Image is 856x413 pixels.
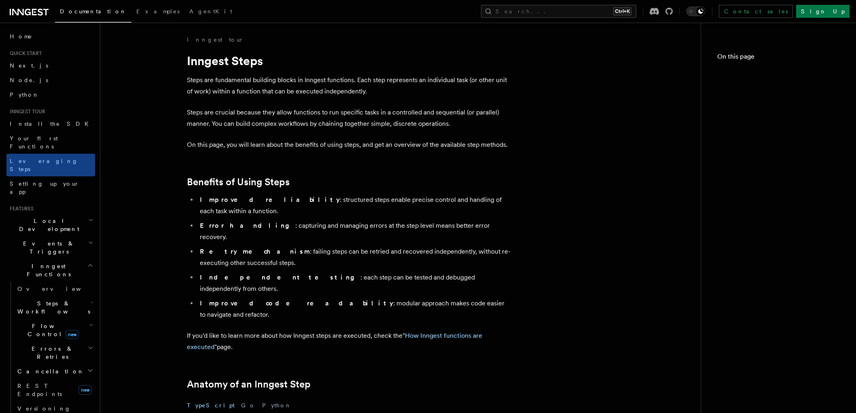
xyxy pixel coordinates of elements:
[197,246,511,269] li: : failing steps can be retried and recovered independently, without re-executing other successful...
[10,121,93,127] span: Install the SDK
[197,194,511,217] li: : structured steps enable precise control and handling of each task within a function.
[187,74,511,97] p: Steps are fundamental building blocks in Inngest functions. Each step represents an individual ta...
[14,379,95,401] a: REST Endpointsnew
[686,6,706,16] button: Toggle dark mode
[6,50,42,57] span: Quick start
[187,330,511,353] p: If you'd like to learn more about how Inngest steps are executed, check the page.
[14,322,89,338] span: Flow Control
[14,345,88,361] span: Errors & Retries
[189,8,232,15] span: AgentKit
[10,77,48,83] span: Node.js
[6,131,95,154] a: Your first Functions
[14,367,84,375] span: Cancellation
[187,379,311,390] a: Anatomy of an Inngest Step
[6,262,87,278] span: Inngest Functions
[6,73,95,87] a: Node.js
[17,383,62,397] span: REST Endpoints
[78,385,92,395] span: new
[6,108,45,115] span: Inngest tour
[60,8,127,15] span: Documentation
[6,259,95,282] button: Inngest Functions
[6,58,95,73] a: Next.js
[10,158,78,172] span: Leveraging Steps
[14,299,90,316] span: Steps & Workflows
[17,405,71,412] span: Versioning
[187,53,511,68] h1: Inngest Steps
[197,298,511,320] li: : modular approach makes code easier to navigate and refactor.
[200,248,310,255] strong: Retry mechanism
[10,91,39,98] span: Python
[719,5,793,18] a: Contact sales
[200,222,295,229] strong: Error handling
[200,196,340,203] strong: Improved reliability
[6,205,34,212] span: Features
[66,330,79,339] span: new
[55,2,131,23] a: Documentation
[187,139,511,150] p: On this page, you will learn about the benefits of using steps, and get an overview of the availa...
[6,154,95,176] a: Leveraging Steps
[184,2,237,22] a: AgentKit
[197,220,511,243] li: : capturing and managing errors at the step level means better error recovery.
[14,364,95,379] button: Cancellation
[187,107,511,129] p: Steps are crucial because they allow functions to run specific tasks in a controlled and sequenti...
[197,272,511,294] li: : each step can be tested and debugged independently from others.
[14,296,95,319] button: Steps & Workflows
[14,282,95,296] a: Overview
[6,217,88,233] span: Local Development
[131,2,184,22] a: Examples
[14,341,95,364] button: Errors & Retries
[796,5,850,18] a: Sign Up
[10,135,58,150] span: Your first Functions
[481,5,636,18] button: Search...Ctrl+K
[6,29,95,44] a: Home
[10,32,32,40] span: Home
[717,52,840,65] h4: On this page
[613,7,631,15] kbd: Ctrl+K
[187,176,290,188] a: Benefits of Using Steps
[187,36,244,44] a: Inngest tour
[14,319,95,341] button: Flow Controlnew
[6,87,95,102] a: Python
[6,239,88,256] span: Events & Triggers
[6,116,95,131] a: Install the SDK
[136,8,180,15] span: Examples
[200,299,393,307] strong: Improved code readability
[17,286,101,292] span: Overview
[10,180,79,195] span: Setting up your app
[6,214,95,236] button: Local Development
[6,176,95,199] a: Setting up your app
[200,273,360,281] strong: Independent testing
[10,62,48,69] span: Next.js
[6,236,95,259] button: Events & Triggers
